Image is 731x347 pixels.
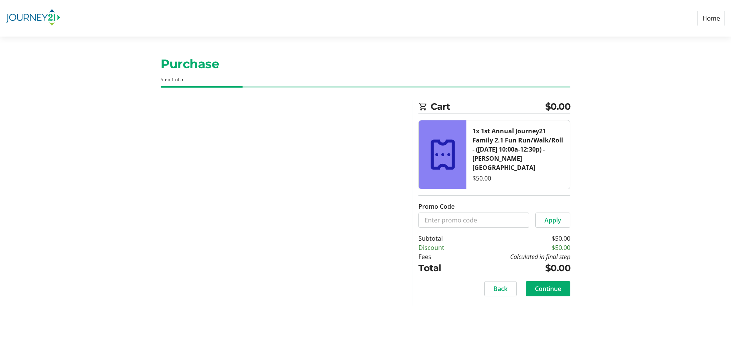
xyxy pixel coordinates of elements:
[6,3,60,34] img: Journey21's Logo
[544,216,561,225] span: Apply
[464,252,570,261] td: Calculated in final step
[535,213,570,228] button: Apply
[472,174,564,183] div: $50.00
[484,281,517,296] button: Back
[493,284,508,293] span: Back
[161,55,570,73] h1: Purchase
[418,261,464,275] td: Total
[545,100,571,114] span: $0.00
[526,281,570,296] button: Continue
[697,11,725,26] a: Home
[418,213,529,228] input: Enter promo code
[418,252,464,261] td: Fees
[464,234,570,243] td: $50.00
[472,127,563,172] strong: 1x 1st Annual Journey21 Family 2.1 Fun Run/Walk/Roll - ([DATE] 10:00a-12:30p) - [PERSON_NAME][GEO...
[464,261,570,275] td: $0.00
[418,243,464,252] td: Discount
[535,284,561,293] span: Continue
[161,76,570,83] div: Step 1 of 5
[464,243,570,252] td: $50.00
[418,202,455,211] label: Promo Code
[431,100,545,114] span: Cart
[418,234,464,243] td: Subtotal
